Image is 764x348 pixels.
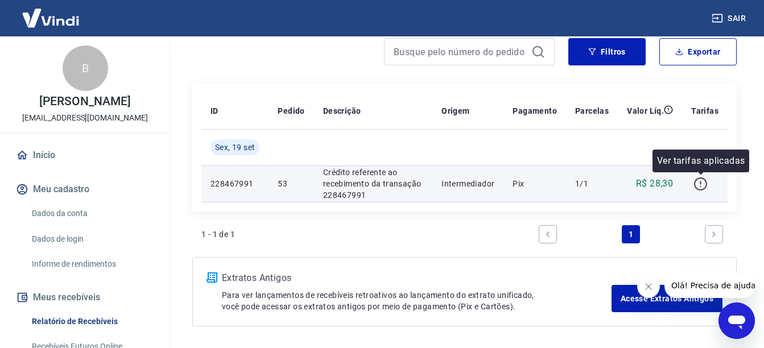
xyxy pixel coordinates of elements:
[27,310,156,333] a: Relatório de Recebíveis
[622,225,640,243] a: Page 1 is your current page
[222,271,612,285] p: Extratos Antigos
[7,8,96,17] span: Olá! Precisa de ajuda?
[441,178,494,189] p: Intermediador
[210,178,259,189] p: 228467991
[278,105,304,117] p: Pedido
[394,43,527,60] input: Busque pelo número do pedido
[568,38,646,65] button: Filtros
[575,178,609,189] p: 1/1
[14,285,156,310] button: Meus recebíveis
[323,167,423,201] p: Crédito referente ao recebimento da transação 228467991
[575,105,609,117] p: Parcelas
[63,45,108,91] div: B
[513,178,557,189] p: Pix
[709,8,750,29] button: Sair
[27,202,156,225] a: Dados da conta
[659,38,737,65] button: Exportar
[201,229,235,240] p: 1 - 1 de 1
[612,285,722,312] a: Acesse Extratos Antigos
[718,303,755,339] iframe: Botão para abrir a janela de mensagens
[14,177,156,202] button: Meu cadastro
[222,289,612,312] p: Para ver lançamentos de recebíveis retroativos ao lançamento do extrato unificado, você pode aces...
[210,105,218,117] p: ID
[657,154,745,168] p: Ver tarifas aplicadas
[39,96,130,107] p: [PERSON_NAME]
[27,252,156,276] a: Informe de rendimentos
[705,225,723,243] a: Next page
[637,275,660,298] iframe: Fechar mensagem
[441,105,469,117] p: Origem
[664,273,755,298] iframe: Mensagem da empresa
[534,221,728,248] ul: Pagination
[636,177,673,190] p: R$ 28,30
[627,105,664,117] p: Valor Líq.
[207,272,217,283] img: ícone
[539,225,557,243] a: Previous page
[22,112,148,124] p: [EMAIL_ADDRESS][DOMAIN_NAME]
[513,105,557,117] p: Pagamento
[278,178,304,189] p: 53
[14,1,88,35] img: Vindi
[27,227,156,251] a: Dados de login
[691,105,718,117] p: Tarifas
[215,142,255,153] span: Sex, 19 set
[14,143,156,168] a: Início
[323,105,361,117] p: Descrição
